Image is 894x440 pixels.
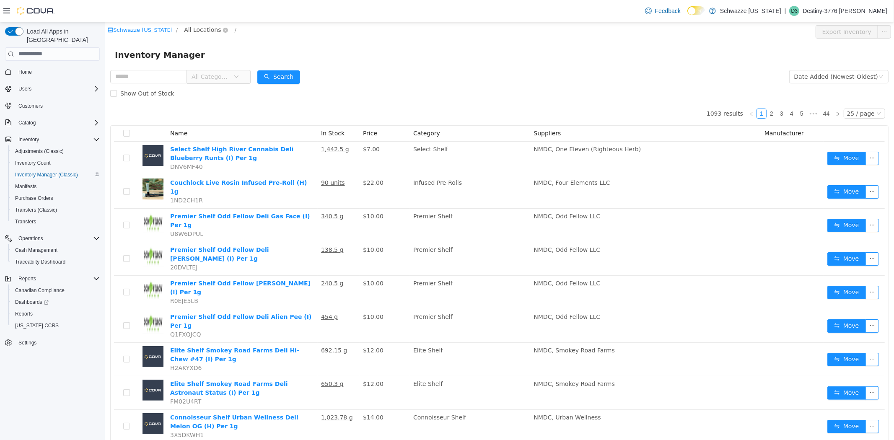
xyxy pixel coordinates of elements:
span: Reports [12,309,100,319]
a: Purchase Orders [12,193,57,203]
a: Couchlock Live Rosin Infused Pre-Roll (H) 1g [65,157,202,173]
span: Transfers (Classic) [12,205,100,215]
a: icon: shopSchwazze [US_STATE] [3,5,68,11]
a: Settings [15,338,40,348]
button: icon: swapMove [723,264,761,277]
u: 1,023.78 g [216,392,248,399]
i: icon: down [129,52,134,58]
span: U8W6DPUL [65,208,98,215]
a: Customers [15,101,46,111]
button: Reports [2,273,103,285]
span: Q1FXQJCQ [65,309,96,316]
span: $10.00 [258,291,279,298]
span: Feedback [655,7,681,15]
span: Settings [15,337,100,348]
span: Inventory Count [12,158,100,168]
a: Select Shelf High River Cannabis Deli Blueberry Runts (I) Per 1g [65,124,189,139]
a: Dashboards [8,296,103,308]
button: icon: ellipsis [761,264,774,277]
a: 1 [652,87,661,96]
a: Canadian Compliance [12,285,68,295]
span: Washington CCRS [12,321,100,331]
i: icon: shop [3,5,8,10]
img: Premier Shelf Odd Fellow Deli Gary Peyton (I) Per 1g hero shot [38,223,59,244]
button: icon: swapMove [723,364,761,378]
span: NMDC, Smokey Road Farms [429,358,510,365]
a: 2 [662,87,671,96]
span: Inventory [15,135,100,145]
a: Manifests [12,181,40,192]
span: Manifests [15,183,36,190]
button: Home [2,66,103,78]
span: $10.00 [258,258,279,264]
span: $7.00 [258,124,275,130]
button: [US_STATE] CCRS [8,320,103,331]
span: Home [15,67,100,77]
button: Operations [15,233,47,243]
span: $10.00 [258,224,279,231]
li: 5 [692,86,702,96]
a: Elite Shelf Smokey Road Farms Deli Hi-Chew #47 (I) Per 1g [65,325,194,340]
button: icon: swapMove [723,163,761,176]
span: Operations [18,235,43,242]
button: Users [2,83,103,95]
span: R0EJE5LB [65,275,93,282]
span: NMDC, Odd Fellow LLC [429,258,495,264]
span: Operations [15,233,100,243]
p: Schwazze [US_STATE] [720,6,781,16]
span: NMDC, Odd Fellow LLC [429,224,495,231]
u: 90 units [216,157,240,164]
a: Premier Shelf Odd Fellow Deli Gas Face (I) Per 1g [65,191,205,206]
span: DNV6MF40 [65,141,98,148]
button: icon: swapMove [723,197,761,210]
span: 20DVLTEJ [65,242,93,248]
span: 3X5DKWH1 [65,409,99,416]
p: | [785,6,786,16]
span: Load All Apps in [GEOGRAPHIC_DATA] [23,27,100,44]
span: All Locations [79,3,116,12]
li: 1093 results [602,86,638,96]
td: Premier Shelf [305,186,425,220]
button: Export Inventory [711,3,773,16]
li: Next Page [728,86,738,96]
li: Next 5 Pages [702,86,715,96]
span: $12.00 [258,358,279,365]
a: Traceabilty Dashboard [12,257,69,267]
button: Users [15,84,35,94]
li: Previous Page [642,86,652,96]
button: icon: swapMove [723,331,761,344]
button: Inventory Manager (Classic) [8,169,103,181]
button: icon: swapMove [723,230,761,243]
button: Customers [2,100,103,112]
a: Inventory Count [12,158,54,168]
span: Inventory Manager (Classic) [15,171,78,178]
span: $12.00 [258,325,279,331]
img: Select Shelf High River Cannabis Deli Blueberry Runts (I) Per 1g placeholder [38,123,59,144]
a: Reports [12,309,36,319]
span: NMDC, One Eleven (Righteous Herb) [429,124,536,130]
span: Dashboards [15,299,49,305]
span: Manufacturer [660,108,699,114]
span: Adjustments (Classic) [12,146,100,156]
span: Purchase Orders [12,193,100,203]
button: icon: swapMove [723,129,761,143]
span: Transfers [15,218,36,225]
a: Premier Shelf Odd Fellow Deli [PERSON_NAME] (I) Per 1g [65,224,164,240]
button: Transfers (Classic) [8,204,103,216]
button: Catalog [15,118,39,128]
i: icon: down [772,89,777,95]
span: NMDC, Smokey Road Farms [429,325,510,331]
u: 138.5 g [216,224,238,231]
img: Premier Shelf Odd Fellow Deli Gas Face (I) Per 1g hero shot [38,190,59,211]
button: Reports [8,308,103,320]
i: icon: right [731,89,736,94]
button: icon: ellipsis [761,230,774,243]
img: Elite Shelf Smokey Road Farms Deli Astronaut Status (I) Per 1g placeholder [38,357,59,378]
li: 44 [715,86,728,96]
span: Category [308,108,335,114]
span: $10.00 [258,191,279,197]
span: Cash Management [12,245,100,255]
span: $22.00 [258,157,279,164]
span: Price [258,108,272,114]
